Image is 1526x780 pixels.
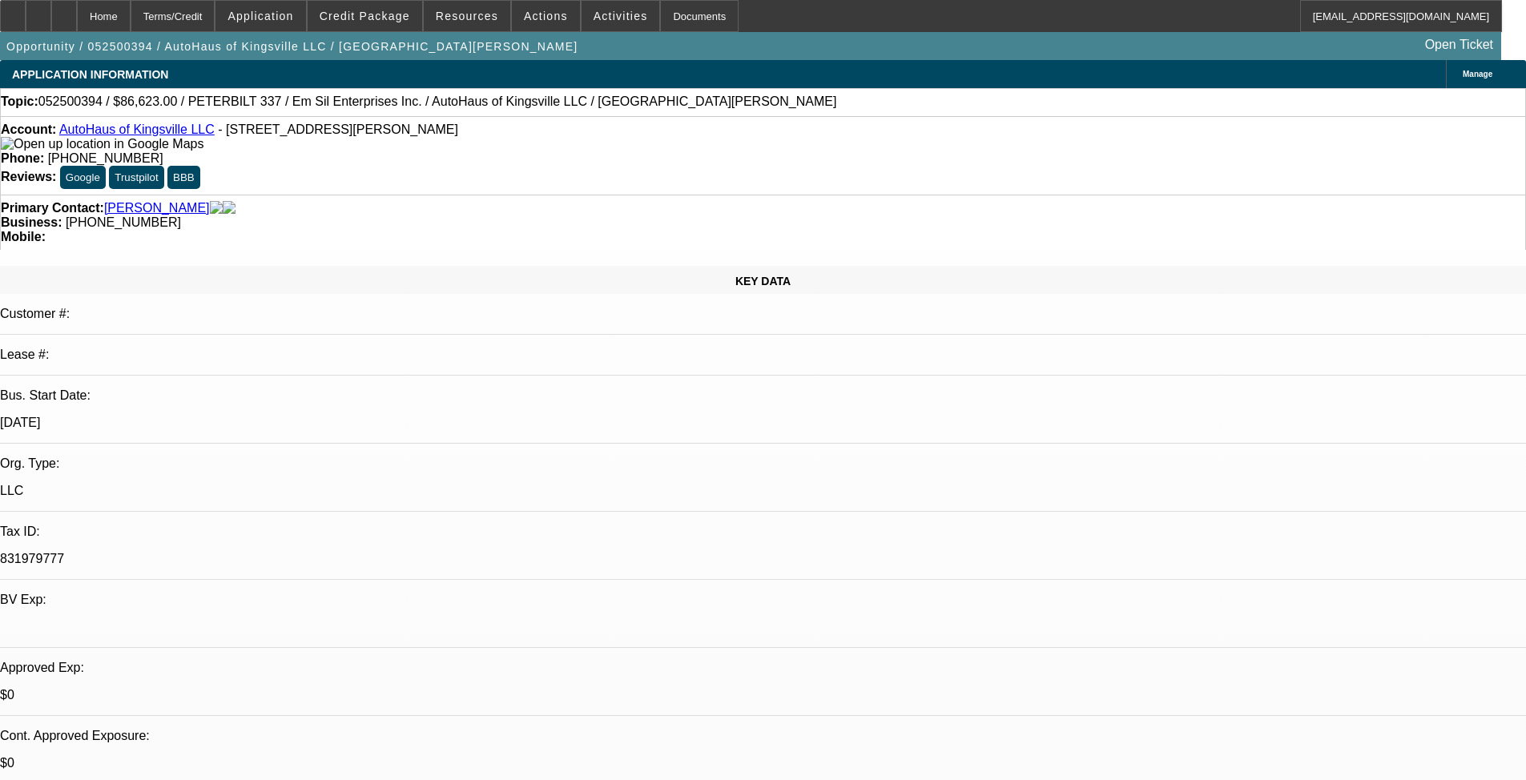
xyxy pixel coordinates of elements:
[60,166,106,189] button: Google
[223,201,236,215] img: linkedin-icon.png
[48,151,163,165] span: [PHONE_NUMBER]
[320,10,410,22] span: Credit Package
[1419,31,1500,58] a: Open Ticket
[104,201,210,215] a: [PERSON_NAME]
[38,94,837,109] span: 052500394 / $86,623.00 / PETERBILT 337 / Em Sil Enterprises Inc. / AutoHaus of Kingsville LLC / [...
[109,166,163,189] button: Trustpilot
[6,40,578,53] span: Opportunity / 052500394 / AutoHaus of Kingsville LLC / [GEOGRAPHIC_DATA][PERSON_NAME]
[1463,70,1492,78] span: Manage
[1,137,203,151] a: View Google Maps
[227,10,293,22] span: Application
[218,123,458,136] span: - [STREET_ADDRESS][PERSON_NAME]
[1,137,203,151] img: Open up location in Google Maps
[524,10,568,22] span: Actions
[594,10,648,22] span: Activities
[167,166,200,189] button: BBB
[582,1,660,31] button: Activities
[512,1,580,31] button: Actions
[308,1,422,31] button: Credit Package
[1,230,46,243] strong: Mobile:
[215,1,305,31] button: Application
[436,10,498,22] span: Resources
[424,1,510,31] button: Resources
[1,94,38,109] strong: Topic:
[210,201,223,215] img: facebook-icon.png
[1,215,62,229] strong: Business:
[735,275,791,287] span: KEY DATA
[66,215,181,229] span: [PHONE_NUMBER]
[1,201,104,215] strong: Primary Contact:
[12,68,168,81] span: APPLICATION INFORMATION
[1,170,56,183] strong: Reviews:
[1,123,56,136] strong: Account:
[1,151,44,165] strong: Phone:
[59,123,215,136] a: AutoHaus of Kingsville LLC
